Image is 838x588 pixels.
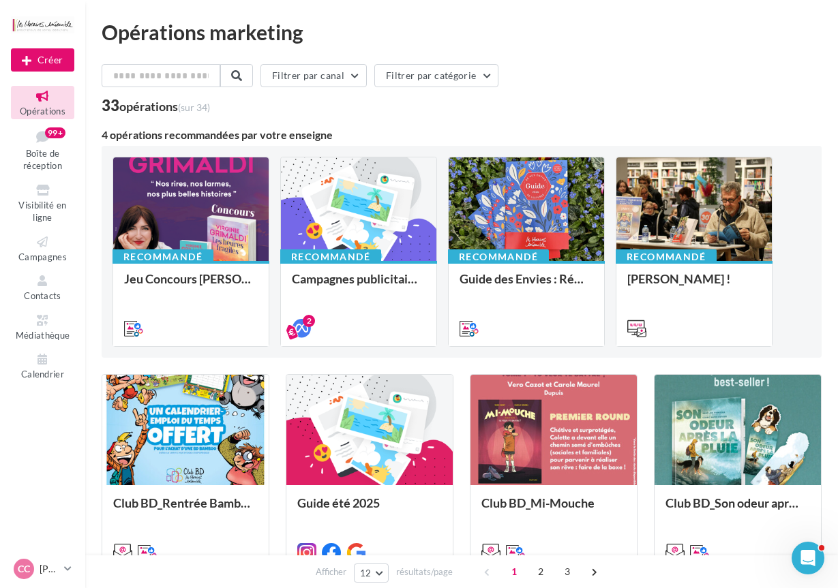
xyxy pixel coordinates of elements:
[11,48,74,72] button: Créer
[11,125,74,174] a: Boîte de réception99+
[24,290,61,301] span: Contacts
[113,249,213,264] div: Recommandé
[530,561,552,583] span: 2
[260,64,367,87] button: Filtrer par canal
[113,496,258,523] div: Club BD_Rentrée Bamboo
[556,561,578,583] span: 3
[178,102,210,113] span: (sur 34)
[102,129,822,140] div: 4 opérations recommandées par votre enseigne
[11,48,74,72] div: Nouvelle campagne
[21,369,64,380] span: Calendrier
[503,561,525,583] span: 1
[316,566,346,578] span: Afficher
[303,315,315,327] div: 2
[11,270,74,304] a: Contacts
[119,100,210,112] div: opérations
[11,86,74,119] a: Opérations
[18,562,30,576] span: CC
[292,272,425,299] div: Campagnes publicitaires
[360,568,372,578] span: 12
[297,496,442,523] div: Guide été 2025
[448,249,549,264] div: Recommandé
[18,251,67,262] span: Campagnes
[280,249,381,264] div: Recommandé
[16,330,70,341] span: Médiathèque
[481,496,626,523] div: Club BD_Mi-Mouche
[354,563,389,583] button: 12
[396,566,453,578] span: résultats/page
[665,496,810,523] div: Club BD_Son odeur après la pluie
[23,148,62,172] span: Boîte de réception
[11,556,74,582] a: CC [PERSON_NAME]
[11,232,74,265] a: Campagnes
[460,272,593,299] div: Guide des Envies : Réseaux sociaux
[11,310,74,343] a: Médiathèque
[627,272,761,299] div: [PERSON_NAME] !
[102,98,210,113] div: 33
[40,562,59,576] p: [PERSON_NAME]
[102,22,822,42] div: Opérations marketing
[616,249,717,264] div: Recommandé
[792,542,824,574] iframe: Intercom live chat
[20,106,65,117] span: Opérations
[45,127,65,138] div: 99+
[11,349,74,382] a: Calendrier
[11,180,74,226] a: Visibilité en ligne
[124,272,258,299] div: Jeu Concours [PERSON_NAME]
[374,64,498,87] button: Filtrer par catégorie
[18,200,66,223] span: Visibilité en ligne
